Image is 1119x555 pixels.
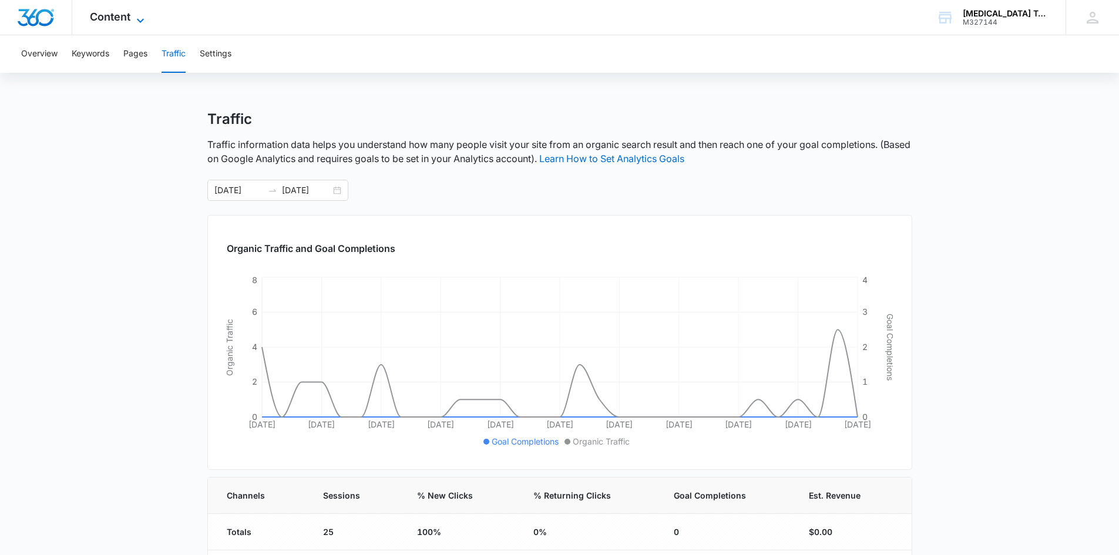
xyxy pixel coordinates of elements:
tspan: 4 [252,342,257,352]
div: account id [963,18,1049,26]
tspan: Organic Traffic [224,319,234,376]
td: 0% [519,514,660,550]
tspan: Goal Completions [885,314,895,381]
tspan: 2 [862,342,868,352]
button: Pages [123,35,147,73]
tspan: [DATE] [546,419,573,429]
tspan: 0 [862,412,868,422]
tspan: 6 [252,307,257,317]
tspan: [DATE] [844,419,871,429]
tspan: [DATE] [427,419,454,429]
p: Traffic information data helps you understand how many people visit your site from an organic sea... [207,137,912,166]
div: account name [963,9,1049,18]
td: 100% [403,514,519,550]
span: Channels [227,489,278,502]
span: % New Clicks [417,489,488,502]
tspan: 3 [862,307,868,317]
span: to [268,186,277,195]
span: Goal Completions [492,435,559,448]
tspan: 0 [252,412,257,422]
span: Organic Traffic [573,435,630,448]
h1: Traffic [207,110,252,128]
tspan: 2 [252,376,257,386]
span: Goal Completions [674,489,764,502]
button: Keywords [72,35,109,73]
span: % Returning Clicks [533,489,629,502]
td: Totals [208,514,309,550]
span: Est. Revenue [809,489,876,502]
tspan: [DATE] [367,419,394,429]
tspan: [DATE] [665,419,692,429]
button: Overview [21,35,58,73]
span: Content [90,11,130,23]
button: Traffic [162,35,186,73]
tspan: [DATE] [606,419,633,429]
tspan: [DATE] [248,419,275,429]
td: 25 [309,514,404,550]
tspan: [DATE] [725,419,752,429]
td: 0 [660,514,795,550]
span: swap-right [268,186,277,195]
tspan: 8 [252,275,257,285]
a: Learn How to Set Analytics Goals [539,153,684,164]
tspan: [DATE] [486,419,513,429]
td: $0.00 [795,514,912,550]
input: End date [282,184,331,197]
h2: Organic Traffic and Goal Completions [227,241,893,255]
tspan: 4 [862,275,868,285]
tspan: 1 [862,376,868,386]
input: Start date [214,184,263,197]
tspan: [DATE] [308,419,335,429]
tspan: [DATE] [784,419,811,429]
span: Sessions [323,489,372,502]
button: Settings [200,35,231,73]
